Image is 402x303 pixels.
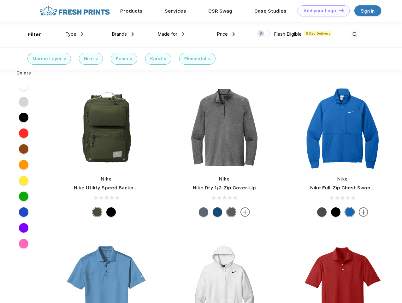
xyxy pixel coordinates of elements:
[65,31,76,37] span: Type
[74,185,142,191] a: Nike Utility Speed Backpack
[28,31,41,38] div: Filter
[130,58,132,60] img: filter_cancel.svg
[12,70,36,76] div: Colors
[96,58,98,60] img: filter_cancel.svg
[64,86,148,169] img: func=resize&h=266
[84,56,94,62] div: Nike
[208,8,232,14] a: CSR Swag
[64,58,66,60] img: filter_cancel.svg
[38,5,112,16] img: fo%20logo%202.webp
[304,31,332,36] span: 5 Day Delivery
[219,176,230,181] a: Nike
[350,29,360,40] img: desktop_search.svg
[339,9,344,12] img: DT
[81,32,83,36] img: dropdown.png
[164,58,166,60] img: filter_cancel.svg
[33,56,62,62] div: Marine Layer
[208,58,210,60] img: filter_cancel.svg
[199,207,208,217] div: Navy Heather
[361,7,375,15] div: Sign in
[274,31,302,37] span: Flash Eligible
[182,86,266,169] img: func=resize&h=266
[240,207,250,217] img: more.svg
[354,5,381,16] a: Sign in
[112,31,127,37] span: Brands
[116,56,128,62] div: Puma
[150,56,162,62] div: Karst
[217,31,228,37] span: Price
[317,207,327,217] div: Anthracite
[193,185,256,191] a: Nike Dry 1/2-Zip Cover-Up
[182,32,184,36] img: dropdown.png
[337,176,348,181] a: Nike
[213,207,222,217] div: Gym Blue
[92,207,102,217] div: Cargo Khaki
[233,32,235,36] img: dropdown.png
[184,56,206,62] div: Elemental
[106,207,116,217] div: Black
[301,86,385,169] img: func=resize&h=266
[310,185,394,191] a: Nike Full-Zip Chest Swoosh Jacket
[120,8,143,14] a: Products
[304,8,336,14] div: Add your Logo
[345,207,354,217] div: Royal
[132,32,134,36] img: dropdown.png
[359,207,368,217] img: more.svg
[165,8,186,14] a: Services
[227,207,236,217] div: Black Heather
[157,31,177,37] span: Made for
[331,207,340,217] div: Black
[101,176,112,181] a: Nike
